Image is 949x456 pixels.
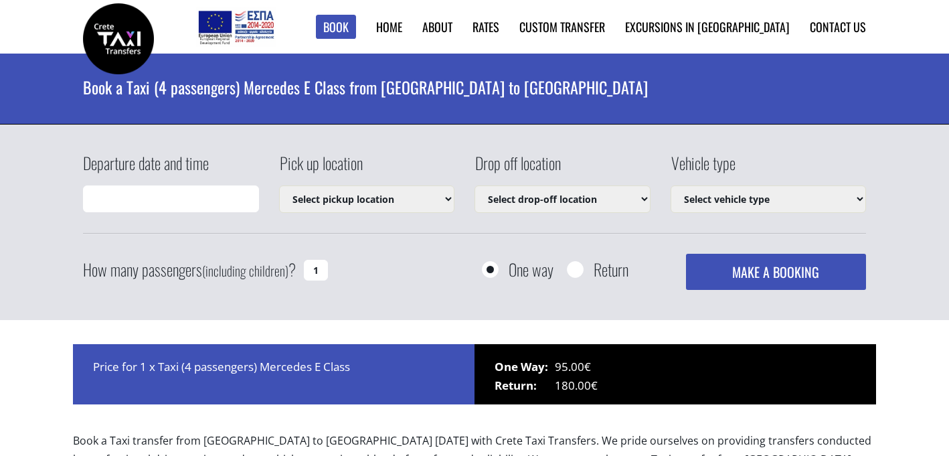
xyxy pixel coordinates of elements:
[671,151,736,185] label: Vehicle type
[509,261,553,278] label: One way
[495,376,555,395] span: Return:
[594,261,628,278] label: Return
[73,344,474,404] div: Price for 1 x Taxi (4 passengers) Mercedes E Class
[422,18,452,35] a: About
[376,18,402,35] a: Home
[83,30,154,44] a: Crete Taxi Transfers | Book a Taxi transfer from Rethymnon city to Heraklion airport | Crete Taxi...
[625,18,790,35] a: Excursions in [GEOGRAPHIC_DATA]
[686,254,866,290] button: MAKE A BOOKING
[316,15,356,40] a: Book
[279,151,363,185] label: Pick up location
[202,260,288,281] small: (including children)
[495,358,555,376] span: One Way:
[810,18,866,35] a: Contact us
[519,18,605,35] a: Custom Transfer
[474,344,876,404] div: 95.00€ 180.00€
[472,18,499,35] a: Rates
[83,151,209,185] label: Departure date and time
[83,254,296,287] label: How many passengers ?
[474,151,561,185] label: Drop off location
[83,3,154,74] img: Crete Taxi Transfers | Book a Taxi transfer from Rethymnon city to Heraklion airport | Crete Taxi...
[196,7,276,47] img: e-bannersEUERDF180X90.jpg
[83,54,866,121] h1: Book a Taxi (4 passengers) Mercedes E Class from [GEOGRAPHIC_DATA] to [GEOGRAPHIC_DATA]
